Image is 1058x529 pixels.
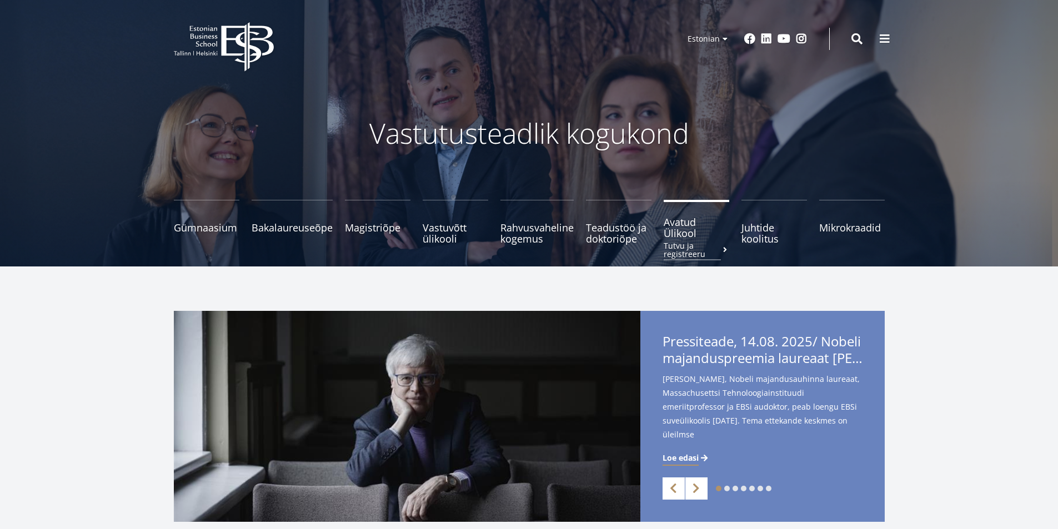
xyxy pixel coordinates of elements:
[796,33,807,44] a: Instagram
[663,477,685,500] a: Previous
[663,333,863,370] span: Pressiteade, 14.08. 2025/ Nobeli
[663,372,863,459] span: [PERSON_NAME], Nobeli majandusauhinna laureaat, Massachusettsi Tehnoloogiainstituudi emeriitprofe...
[778,33,790,44] a: Youtube
[586,222,651,244] span: Teadustöö ja doktoriõpe
[663,452,710,463] a: Loe edasi
[423,200,488,244] a: Vastuvõtt ülikooli
[663,452,699,463] span: Loe edasi
[819,222,885,233] span: Mikrokraadid
[744,33,755,44] a: Facebook
[664,200,729,244] a: Avatud ÜlikoolTutvu ja registreeru
[345,222,410,233] span: Magistriõpe
[500,222,574,244] span: Rahvusvaheline kogemus
[586,200,651,244] a: Teadustöö ja doktoriõpe
[766,486,771,491] a: 7
[500,200,574,244] a: Rahvusvaheline kogemus
[716,486,721,491] a: 1
[724,486,730,491] a: 2
[758,486,763,491] a: 6
[761,33,772,44] a: Linkedin
[174,311,640,522] img: a
[733,486,738,491] a: 3
[664,216,729,239] span: Avatud Ülikool
[174,200,239,244] a: Gümnaasium
[741,200,807,244] a: Juhtide koolitus
[345,200,410,244] a: Magistriõpe
[235,117,824,150] p: Vastutusteadlik kogukond
[252,222,333,233] span: Bakalaureuseõpe
[819,200,885,244] a: Mikrokraadid
[685,477,708,500] a: Next
[423,222,488,244] span: Vastuvõtt ülikooli
[252,200,333,244] a: Bakalaureuseõpe
[663,350,863,366] span: majanduspreemia laureaat [PERSON_NAME] esineb EBSi suveülikoolis
[741,486,746,491] a: 4
[664,241,729,258] small: Tutvu ja registreeru
[749,486,755,491] a: 5
[741,222,807,244] span: Juhtide koolitus
[174,222,239,233] span: Gümnaasium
